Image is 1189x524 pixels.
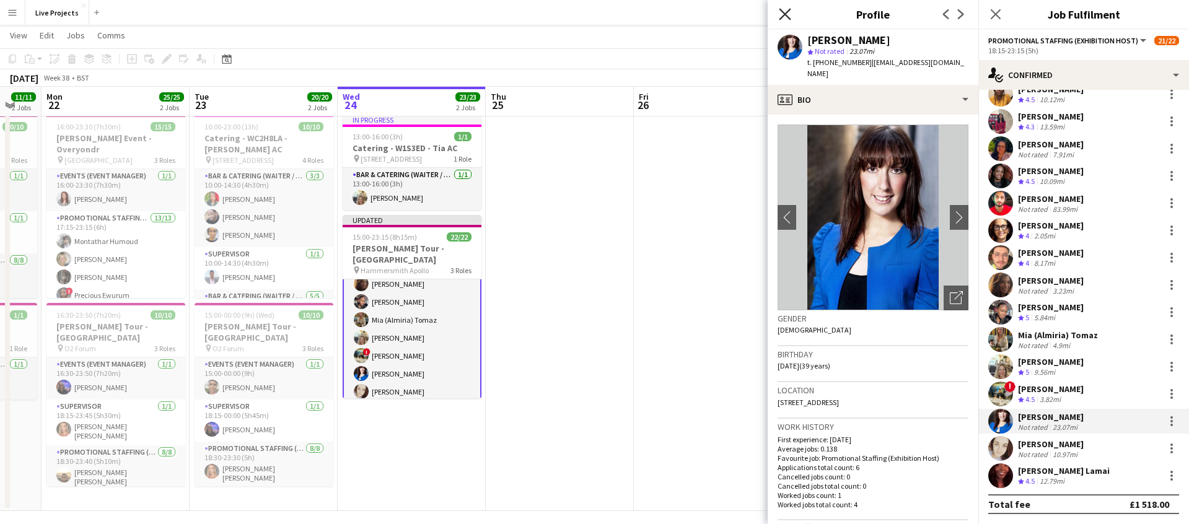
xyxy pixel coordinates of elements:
[1050,450,1080,459] div: 10.97mi
[1018,439,1084,450] div: [PERSON_NAME]
[195,169,333,247] app-card-role: Bar & Catering (Waiter / waitress)3/310:00-14:30 (4h30m)[PERSON_NAME][PERSON_NAME][PERSON_NAME]
[1018,165,1084,177] div: [PERSON_NAME]
[1037,177,1067,187] div: 10.09mi
[77,73,89,82] div: BST
[807,35,890,46] div: [PERSON_NAME]
[639,91,649,102] span: Fri
[778,124,968,310] img: Crew avatar or photo
[195,321,333,343] h3: [PERSON_NAME] Tour - [GEOGRAPHIC_DATA]
[1025,367,1029,377] span: 5
[454,132,472,141] span: 1/1
[988,46,1179,55] div: 18:15-23:15 (5h)
[778,435,968,444] p: First experience: [DATE]
[204,310,274,320] span: 15:00-00:00 (9h) (Wed)
[299,310,323,320] span: 10/10
[778,444,968,453] p: Average jobs: 0.138
[213,344,244,353] span: O2 Forum
[10,72,38,84] div: [DATE]
[195,400,333,442] app-card-role: Supervisor1/118:15-00:00 (5h45m)[PERSON_NAME]
[151,122,175,131] span: 15/15
[343,142,481,154] h3: Catering - W1S3ED - Tia AC
[154,155,175,165] span: 3 Roles
[9,344,27,353] span: 1 Role
[1037,395,1063,405] div: 3.82mi
[151,310,175,320] span: 10/10
[64,155,133,165] span: [GEOGRAPHIC_DATA]
[46,133,185,155] h3: [PERSON_NAME] Event - Overyondr
[343,115,481,124] div: In progress
[807,58,964,78] span: | [EMAIL_ADDRESS][DOMAIN_NAME]
[97,30,125,41] span: Comms
[768,6,978,22] h3: Profile
[154,344,175,353] span: 3 Roles
[1130,498,1169,510] div: £1 518.00
[450,266,472,275] span: 3 Roles
[768,85,978,115] div: Bio
[1032,231,1058,242] div: 2.05mi
[10,30,27,41] span: View
[1032,313,1058,323] div: 5.84mi
[46,115,185,298] app-job-card: 16:00-23:30 (7h30m)15/15[PERSON_NAME] Event - Overyondr [GEOGRAPHIC_DATA]3 RolesEvents (Event Man...
[1018,111,1084,122] div: [PERSON_NAME]
[1025,476,1035,486] span: 4.5
[353,232,417,242] span: 15:00-23:15 (8h15m)
[195,133,333,155] h3: Catering - WC2H8LA - [PERSON_NAME] AC
[299,122,323,131] span: 10/10
[1032,258,1058,269] div: 8.17mi
[46,321,185,343] h3: [PERSON_NAME] Tour - [GEOGRAPHIC_DATA]
[195,115,333,298] app-job-card: 10:00-23:00 (13h)10/10Catering - WC2H8LA - [PERSON_NAME] AC [STREET_ADDRESS]4 RolesBar & Catering...
[1018,330,1098,341] div: Mia (Almiria) Tomaz
[778,361,830,370] span: [DATE] (39 years)
[454,154,472,164] span: 1 Role
[5,27,32,43] a: View
[56,122,121,131] span: 16:00-23:30 (7h30m)
[1018,356,1084,367] div: [PERSON_NAME]
[92,27,130,43] a: Comms
[1025,258,1029,268] span: 4
[1018,383,1084,395] div: [PERSON_NAME]
[778,491,968,500] p: Worked jobs count: 1
[363,348,371,356] span: !
[160,103,183,112] div: 2 Jobs
[1018,247,1084,258] div: [PERSON_NAME]
[1004,381,1016,392] span: !
[978,6,1189,22] h3: Job Fulfilment
[308,103,331,112] div: 2 Jobs
[46,169,185,211] app-card-role: Events (Event Manager)1/116:00-23:30 (7h30m)[PERSON_NAME]
[778,349,968,360] h3: Birthday
[1018,193,1084,204] div: [PERSON_NAME]
[66,287,73,295] span: !
[159,92,184,102] span: 25/25
[361,154,422,164] span: [STREET_ADDRESS]
[2,122,27,131] span: 10/10
[25,1,89,25] button: Live Projects
[40,30,54,41] span: Edit
[447,232,472,242] span: 22/22
[1050,150,1076,159] div: 7.91mi
[455,92,480,102] span: 23/23
[343,168,481,210] app-card-role: Bar & Catering (Waiter / waitress)1/113:00-16:00 (3h)[PERSON_NAME]
[12,103,35,112] div: 2 Jobs
[1018,411,1084,422] div: [PERSON_NAME]
[343,215,481,398] app-job-card: Updated15:00-23:15 (8h15m)22/22[PERSON_NAME] Tour - [GEOGRAPHIC_DATA] Hammersmith Apollo3 Roles[P...
[988,36,1138,45] span: Promotional Staffing (Exhibition Host)
[1018,220,1084,231] div: [PERSON_NAME]
[778,421,968,432] h3: Work history
[1154,36,1179,45] span: 21/22
[343,91,360,102] span: Wed
[778,453,968,463] p: Favourite job: Promotional Staffing (Exhibition Host)
[193,98,209,112] span: 23
[195,357,333,400] app-card-role: Events (Event Manager)1/115:00-00:00 (9h)[PERSON_NAME]
[1050,204,1080,214] div: 83.99mi
[213,155,274,165] span: [STREET_ADDRESS]
[1050,422,1080,432] div: 23.07mi
[778,481,968,491] p: Cancelled jobs total count: 0
[1018,465,1110,476] div: [PERSON_NAME] Lamai
[1050,341,1073,350] div: 4.9mi
[456,103,480,112] div: 2 Jobs
[361,266,429,275] span: Hammersmith Apollo
[195,289,333,403] app-card-role: Bar & Catering (Waiter / waitress)5/5
[637,98,649,112] span: 26
[1025,313,1029,322] span: 5
[35,27,59,43] a: Edit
